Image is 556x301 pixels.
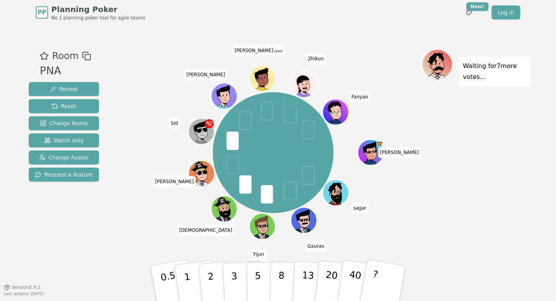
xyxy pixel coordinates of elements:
span: Last updated: [DATE] [4,292,43,296]
span: (you) [273,49,283,53]
button: Click to change your avatar [250,66,275,91]
button: Version0.9.2 [4,284,41,290]
button: Change Name [29,116,99,130]
button: Add as favourite [40,49,49,63]
span: Version 0.9.2 [12,284,41,290]
span: Click to change your name [177,225,234,236]
span: No.1 planning poker tool for agile teams [51,15,145,21]
p: Waiting for 7 more votes... [463,61,526,82]
span: Planning Poker [51,4,145,15]
span: Click to change your name [349,91,370,102]
span: Click to change your name [351,203,368,214]
button: Request a feature [29,168,99,182]
span: PP [37,8,46,17]
span: Reveal [50,85,78,93]
span: Reset [52,102,76,110]
a: Log in [492,5,520,19]
span: Click to change your name [306,241,327,252]
button: Reset [29,99,99,113]
button: Reveal [29,82,99,96]
div: New! [466,2,488,11]
div: PNA [40,63,91,79]
span: Request a feature [35,171,93,178]
span: Click to change your name [233,45,284,56]
span: Change Avatar [39,154,89,161]
a: PPPlanning PokerNo.1 planning poker tool for agile teams [36,4,145,21]
span: Change Name [40,119,88,127]
button: Watch only [29,133,99,147]
span: Yuran is the host [377,140,383,147]
span: Click to change your name [378,147,421,158]
span: Click to change your name [153,176,196,187]
span: Click to change your name [306,53,326,64]
button: Change Avatar [29,150,99,164]
button: New! [462,5,476,19]
span: Room [52,49,78,63]
span: Click to change your name [251,249,266,260]
span: Click to change your name [184,69,227,80]
span: Watch only [44,136,84,144]
span: Click to change your name [169,118,180,129]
